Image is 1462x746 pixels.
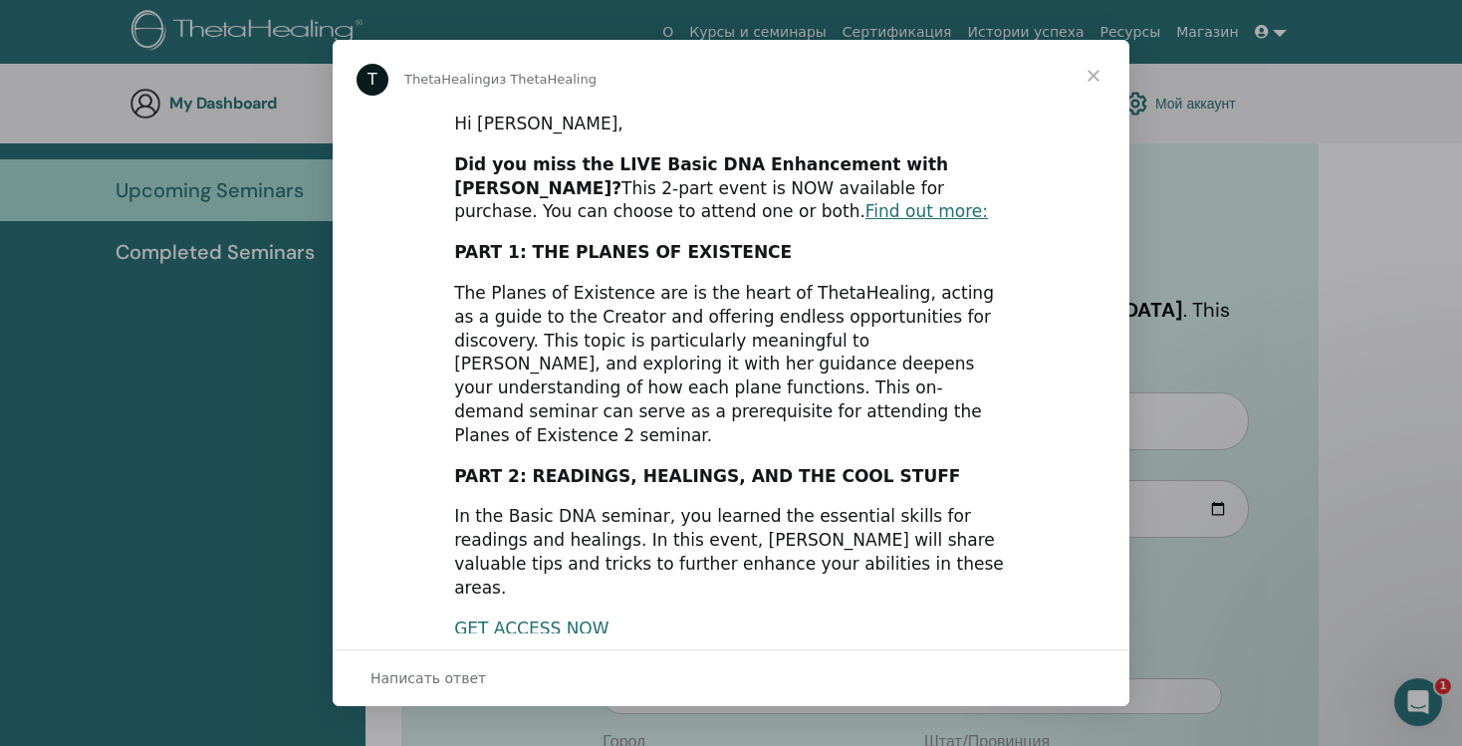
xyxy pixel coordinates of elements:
[370,665,486,691] span: Написать ответ
[454,153,1008,224] div: This 2-part event is NOW available for purchase. You can choose to attend one or both.
[404,72,491,87] span: ThetaHealing
[454,154,948,198] b: Did you miss the LIVE Basic DNA Enhancement with [PERSON_NAME]?
[454,466,960,486] b: PART 2: READINGS, HEALINGS, AND THE COOL STUFF
[333,649,1129,706] div: Открыть разговор и ответить
[454,242,792,262] b: PART 1: THE PLANES OF EXISTENCE
[491,72,597,87] span: из ThetaHealing
[454,619,609,638] a: GET ACCESS NOW
[865,201,988,221] a: Find out more:
[454,282,1008,448] div: The Planes of Existence are is the heart of ThetaHealing, acting as a guide to the Creator and of...
[454,505,1008,600] div: In the Basic DNA seminar, you learned the essential skills for readings and healings. In this eve...
[357,64,388,96] div: Profile image for ThetaHealing
[454,113,1008,136] div: Hi [PERSON_NAME],
[1058,40,1129,112] span: Закрыть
